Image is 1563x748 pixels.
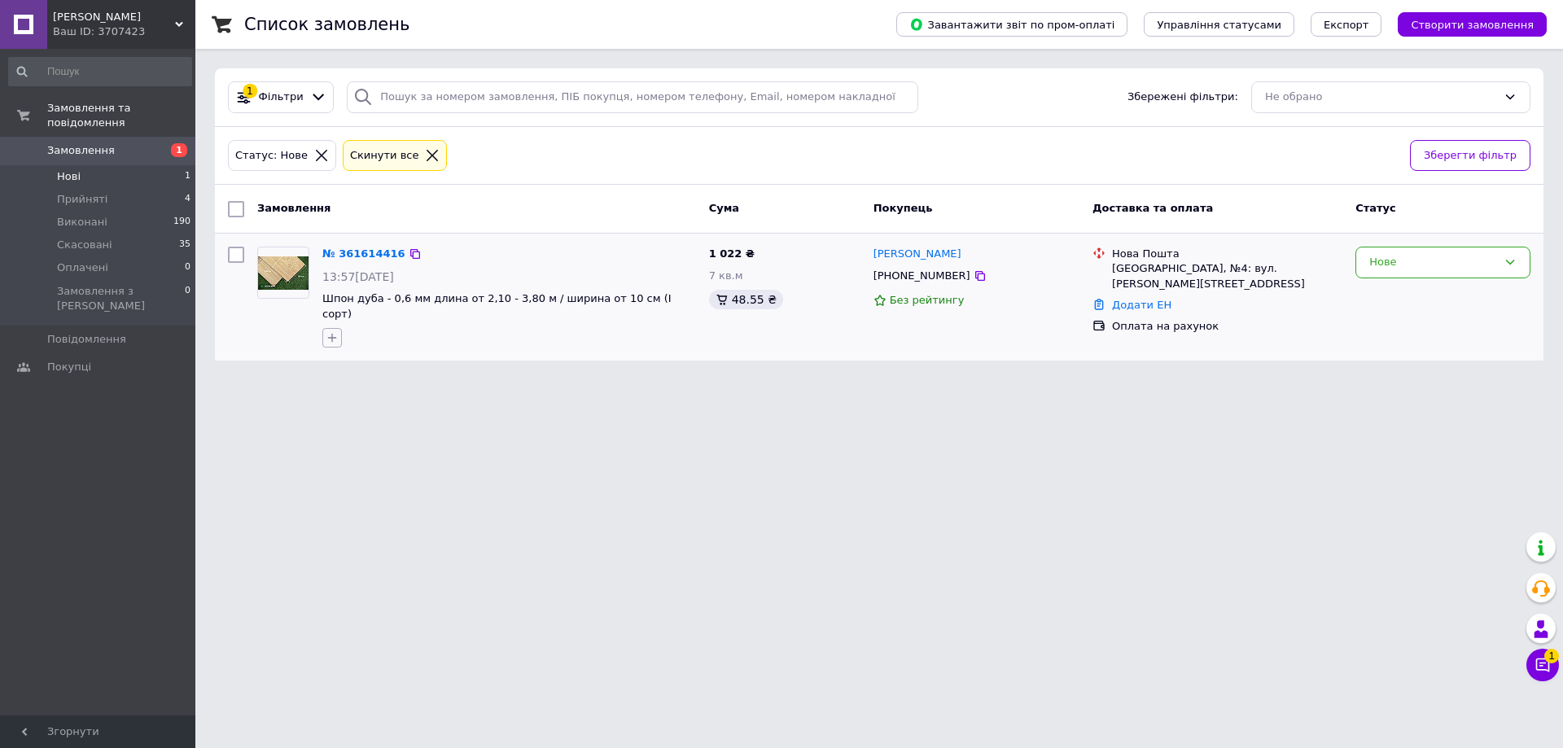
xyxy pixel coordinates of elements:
span: Експорт [1324,19,1369,31]
a: Шпон дуба - 0,6 мм длина от 2,10 - 3,80 м / ширина от 10 см (I сорт) [322,292,672,320]
a: Фото товару [257,247,309,299]
span: Оплачені [57,260,108,275]
div: 48.55 ₴ [709,290,783,309]
div: Статус: Нове [232,147,311,164]
span: Замовлення [47,143,115,158]
span: Завантажити звіт по пром-оплаті [909,17,1114,32]
span: Повідомлення [47,332,126,347]
span: Скасовані [57,238,112,252]
span: Доставка та оплата [1092,202,1213,214]
span: Зберегти фільтр [1424,147,1517,164]
span: Вуд Вей Експерт [53,10,175,24]
span: 0 [185,260,190,275]
button: Управління статусами [1144,12,1294,37]
div: 1 [243,84,257,98]
a: [PERSON_NAME] [873,247,961,262]
span: Статус [1355,202,1396,214]
span: Замовлення [257,202,331,214]
a: № 361614416 [322,247,405,260]
div: Не обрано [1265,89,1497,106]
div: [PHONE_NUMBER] [870,265,974,287]
span: 4 [185,192,190,207]
button: Завантажити звіт по пром-оплаті [896,12,1127,37]
img: Фото товару [258,256,309,290]
span: Управління статусами [1157,19,1281,31]
button: Експорт [1311,12,1382,37]
button: Створити замовлення [1398,12,1547,37]
span: Збережені фільтри: [1127,90,1238,105]
button: Чат з покупцем1 [1526,649,1559,681]
span: 1 [1544,647,1559,662]
span: 1 022 ₴ [709,247,755,260]
span: Створити замовлення [1411,19,1534,31]
div: Ваш ID: 3707423 [53,24,195,39]
span: 13:57[DATE] [322,270,394,283]
div: Cкинути все [347,147,422,164]
span: 35 [179,238,190,252]
div: [GEOGRAPHIC_DATA], №4: вул. [PERSON_NAME][STREET_ADDRESS] [1112,261,1342,291]
span: 1 [171,143,187,157]
div: Нова Пошта [1112,247,1342,261]
button: Зберегти фільтр [1410,140,1530,172]
span: Замовлення з [PERSON_NAME] [57,284,185,313]
span: 0 [185,284,190,313]
h1: Список замовлень [244,15,409,34]
span: Замовлення та повідомлення [47,101,195,130]
input: Пошук за номером замовлення, ПІБ покупця, номером телефону, Email, номером накладної [347,81,918,113]
span: Прийняті [57,192,107,207]
a: Створити замовлення [1381,18,1547,30]
span: Виконані [57,215,107,230]
a: Додати ЕН [1112,299,1171,311]
span: Cума [709,202,739,214]
span: Нові [57,169,81,184]
span: Покупець [873,202,933,214]
div: Нове [1369,254,1497,271]
span: 1 [185,169,190,184]
span: 7 кв.м [709,269,743,282]
span: Покупці [47,360,91,374]
span: Без рейтингу [890,294,965,306]
input: Пошук [8,57,192,86]
span: 190 [173,215,190,230]
span: Фільтри [259,90,304,105]
div: Оплата на рахунок [1112,319,1342,334]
